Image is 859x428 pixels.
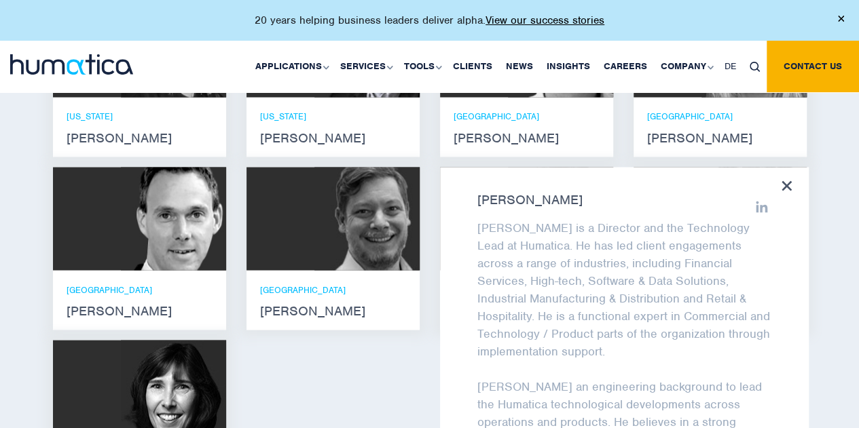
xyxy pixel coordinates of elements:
[260,111,406,122] p: [US_STATE]
[67,305,213,316] strong: [PERSON_NAME]
[597,41,654,92] a: Careers
[67,111,213,122] p: [US_STATE]
[121,167,226,270] img: Andreas Knobloch
[260,284,406,295] p: [GEOGRAPHIC_DATA]
[486,14,604,27] a: View our success stories
[454,132,600,143] strong: [PERSON_NAME]
[540,41,597,92] a: Insights
[260,305,406,316] strong: [PERSON_NAME]
[477,194,771,205] strong: [PERSON_NAME]
[260,132,406,143] strong: [PERSON_NAME]
[725,60,736,72] span: DE
[333,41,397,92] a: Services
[718,41,743,92] a: DE
[255,14,604,27] p: 20 years helping business leaders deliver alpha.
[249,41,333,92] a: Applications
[454,111,600,122] p: [GEOGRAPHIC_DATA]
[314,167,420,270] img: Claudio Limacher
[654,41,718,92] a: Company
[477,218,771,359] p: [PERSON_NAME] is a Director and the Technology Lead at Humatica. He has led client engagements ac...
[10,54,133,75] img: logo
[67,132,213,143] strong: [PERSON_NAME]
[67,284,213,295] p: [GEOGRAPHIC_DATA]
[750,62,760,72] img: search_icon
[767,41,859,92] a: Contact us
[499,41,540,92] a: News
[397,41,446,92] a: Tools
[446,41,499,92] a: Clients
[647,111,793,122] p: [GEOGRAPHIC_DATA]
[647,132,793,143] strong: [PERSON_NAME]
